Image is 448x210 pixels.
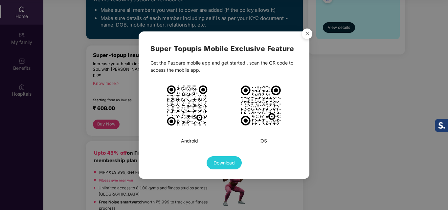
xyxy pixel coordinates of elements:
img: svg+xml;base64,PHN2ZyB4bWxucz0iaHR0cDovL3d3dy53My5vcmcvMjAwMC9zdmciIHdpZHRoPSI1NiIgaGVpZ2h0PSI1Ni... [298,25,316,44]
h2: Super Topup is Mobile Exclusive Feature [150,43,297,54]
button: Download [207,156,242,169]
div: Get the Pazcare mobile app and get started , scan the QR code to access the mobile app. [150,59,297,74]
div: iOS [259,137,267,144]
button: Close [298,25,316,43]
img: PiA8c3ZnIHdpZHRoPSIxMDE1IiBoZWlnaHQ9IjEwMTUiIHZpZXdCb3g9Ii0xIC0xIDM1IDM1IiB4bWxucz0iaHR0cDovL3d3d... [166,84,209,127]
span: Download [213,159,235,166]
img: PiA8c3ZnIHdpZHRoPSIxMDIzIiBoZWlnaHQ9IjEwMjMiIHZpZXdCb3g9Ii0xIC0xIDMxIDMxIiB4bWxucz0iaHR0cDovL3d3d... [239,84,282,127]
div: Android [181,137,198,144]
